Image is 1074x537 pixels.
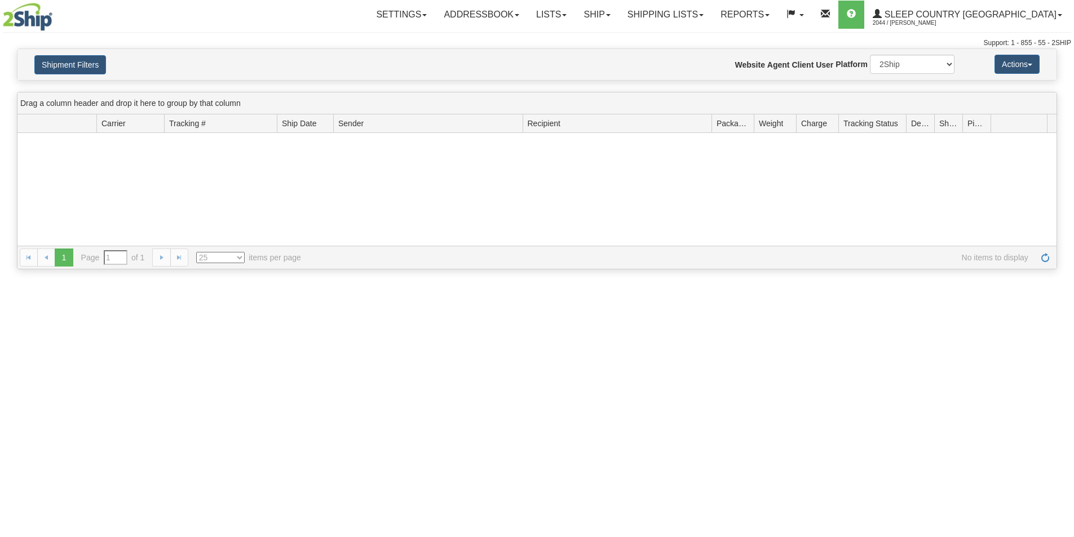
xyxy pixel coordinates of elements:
[528,118,560,129] span: Recipient
[882,10,1057,19] span: Sleep Country [GEOGRAPHIC_DATA]
[873,17,957,29] span: 2044 / [PERSON_NAME]
[717,118,749,129] span: Packages
[317,252,1028,263] span: No items to display
[816,59,833,70] label: User
[759,118,783,129] span: Weight
[196,252,301,263] span: items per page
[435,1,528,29] a: Addressbook
[3,3,52,31] img: logo2044.jpg
[338,118,364,129] span: Sender
[767,59,790,70] label: Agent
[1036,248,1054,267] a: Refresh
[864,1,1071,29] a: Sleep Country [GEOGRAPHIC_DATA] 2044 / [PERSON_NAME]
[843,118,898,129] span: Tracking Status
[911,118,930,129] span: Delivery Status
[81,250,145,265] span: Page of 1
[34,55,106,74] button: Shipment Filters
[575,1,618,29] a: Ship
[169,118,206,129] span: Tracking #
[55,248,73,267] span: 1
[101,118,126,129] span: Carrier
[801,118,827,129] span: Charge
[619,1,712,29] a: Shipping lists
[792,59,814,70] label: Client
[528,1,575,29] a: Lists
[712,1,778,29] a: Reports
[3,38,1071,48] div: Support: 1 - 855 - 55 - 2SHIP
[836,59,868,70] label: Platform
[368,1,435,29] a: Settings
[282,118,316,129] span: Ship Date
[735,59,765,70] label: Website
[17,92,1057,114] div: grid grouping header
[939,118,958,129] span: Shipment Issues
[967,118,986,129] span: Pickup Status
[995,55,1040,74] button: Actions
